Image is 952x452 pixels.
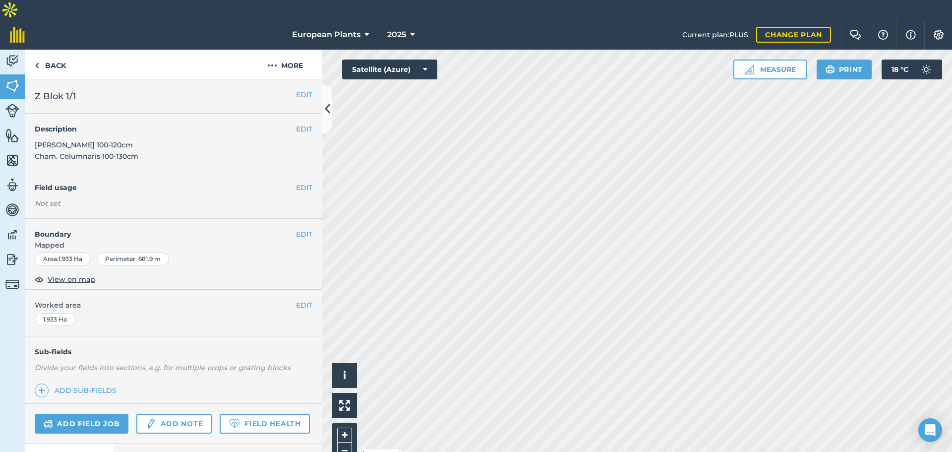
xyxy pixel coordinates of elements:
span: Current plan : PLUS [682,29,748,40]
div: Open Intercom Messenger [918,418,942,442]
img: Two speech bubbles overlapping with the left bubble in the forefront [849,30,861,40]
button: Print [817,60,872,79]
img: svg+xml;base64,PD94bWwgdmVyc2lvbj0iMS4wIiBlbmNvZGluZz0idXRmLTgiPz4KPCEtLSBHZW5lcmF0b3I6IEFkb2JlIE... [44,418,53,430]
h4: Description [35,124,312,134]
img: svg+xml;base64,PHN2ZyB4bWxucz0iaHR0cDovL3d3dy53My5vcmcvMjAwMC9zdmciIHdpZHRoPSIxOSIgaGVpZ2h0PSIyNC... [826,64,835,75]
a: Back [25,50,76,79]
img: svg+xml;base64,PD94bWwgdmVyc2lvbj0iMS4wIiBlbmNvZGluZz0idXRmLTgiPz4KPCEtLSBHZW5lcmF0b3I6IEFkb2JlIE... [145,418,156,430]
span: 2025 [387,29,406,41]
button: 18 °C [882,60,942,79]
a: Change plan [756,27,831,43]
div: 1.933 Ha [35,313,75,326]
img: svg+xml;base64,PD94bWwgdmVyc2lvbj0iMS4wIiBlbmNvZGluZz0idXRmLTgiPz4KPCEtLSBHZW5lcmF0b3I6IEFkb2JlIE... [5,227,19,242]
img: Four arrows, one pointing top left, one top right, one bottom right and the last bottom left [339,400,350,411]
img: svg+xml;base64,PD94bWwgdmVyc2lvbj0iMS4wIiBlbmNvZGluZz0idXRmLTgiPz4KPCEtLSBHZW5lcmF0b3I6IEFkb2JlIE... [5,54,19,68]
span: Mapped [25,240,322,251]
img: svg+xml;base64,PD94bWwgdmVyc2lvbj0iMS4wIiBlbmNvZGluZz0idXRmLTgiPz4KPCEtLSBHZW5lcmF0b3I6IEFkb2JlIE... [5,277,19,291]
a: Field Health [220,414,309,434]
img: svg+xml;base64,PD94bWwgdmVyc2lvbj0iMS4wIiBlbmNvZGluZz0idXRmLTgiPz4KPCEtLSBHZW5lcmF0b3I6IEFkb2JlIE... [5,252,19,267]
a: Add note [136,414,212,434]
img: svg+xml;base64,PD94bWwgdmVyc2lvbj0iMS4wIiBlbmNvZGluZz0idXRmLTgiPz4KPCEtLSBHZW5lcmF0b3I6IEFkb2JlIE... [916,60,936,79]
a: Add sub-fields [35,384,120,397]
div: Not set [35,198,312,208]
img: svg+xml;base64,PD94bWwgdmVyc2lvbj0iMS4wIiBlbmNvZGluZz0idXRmLTgiPz4KPCEtLSBHZW5lcmF0b3I6IEFkb2JlIE... [5,202,19,217]
span: View on map [48,274,95,285]
div: Area : 1.933 Ha [35,253,91,265]
button: EDIT [296,124,312,134]
img: svg+xml;base64,PHN2ZyB4bWxucz0iaHR0cDovL3d3dy53My5vcmcvMjAwMC9zdmciIHdpZHRoPSIxOCIgaGVpZ2h0PSIyNC... [35,273,44,285]
img: A cog icon [933,30,945,40]
button: Satellite (Azure) [342,60,437,79]
h4: Boundary [25,219,296,240]
button: EDIT [296,229,312,240]
span: Z Blok 1/1 [35,89,76,103]
div: Perimeter : 681.9 m [97,253,169,265]
img: Ruler icon [744,65,754,74]
button: EDIT [296,89,312,100]
img: svg+xml;base64,PHN2ZyB4bWxucz0iaHR0cDovL3d3dy53My5vcmcvMjAwMC9zdmciIHdpZHRoPSI5IiBoZWlnaHQ9IjI0Ii... [35,60,39,71]
span: 18 ° C [892,60,908,79]
button: EDIT [296,300,312,311]
img: svg+xml;base64,PHN2ZyB4bWxucz0iaHR0cDovL3d3dy53My5vcmcvMjAwMC9zdmciIHdpZHRoPSI1NiIgaGVpZ2h0PSI2MC... [5,128,19,143]
button: 2025 [383,20,419,50]
span: [PERSON_NAME] 100-120cm Cham. Columnaris 100-130cm [35,140,138,160]
img: fieldmargin Logo [10,27,25,43]
em: Divide your fields into sections, e.g. for multiple crops or grazing blocks [35,363,291,372]
h4: Field usage [35,182,296,193]
span: Worked area [35,300,312,311]
span: i [343,369,346,382]
a: Add field job [35,414,128,434]
img: svg+xml;base64,PHN2ZyB4bWxucz0iaHR0cDovL3d3dy53My5vcmcvMjAwMC9zdmciIHdpZHRoPSIxNyIgaGVpZ2h0PSIxNy... [906,29,916,41]
img: A question mark icon [877,30,889,40]
span: European Plants [292,29,360,41]
button: View on map [35,273,95,285]
button: i [332,363,357,388]
img: svg+xml;base64,PHN2ZyB4bWxucz0iaHR0cDovL3d3dy53My5vcmcvMjAwMC9zdmciIHdpZHRoPSI1NiIgaGVpZ2h0PSI2MC... [5,78,19,93]
h4: Sub-fields [25,346,322,357]
button: EDIT [296,182,312,193]
img: svg+xml;base64,PHN2ZyB4bWxucz0iaHR0cDovL3d3dy53My5vcmcvMjAwMC9zdmciIHdpZHRoPSIxNCIgaGVpZ2h0PSIyNC... [38,385,45,396]
button: + [337,428,352,443]
img: svg+xml;base64,PHN2ZyB4bWxucz0iaHR0cDovL3d3dy53My5vcmcvMjAwMC9zdmciIHdpZHRoPSI1NiIgaGVpZ2h0PSI2MC... [5,153,19,168]
img: svg+xml;base64,PD94bWwgdmVyc2lvbj0iMS4wIiBlbmNvZGluZz0idXRmLTgiPz4KPCEtLSBHZW5lcmF0b3I6IEFkb2JlIE... [5,178,19,193]
img: svg+xml;base64,PHN2ZyB4bWxucz0iaHR0cDovL3d3dy53My5vcmcvMjAwMC9zdmciIHdpZHRoPSIyMCIgaGVpZ2h0PSIyNC... [267,60,277,71]
button: European Plants [288,20,373,50]
img: svg+xml;base64,PD94bWwgdmVyc2lvbj0iMS4wIiBlbmNvZGluZz0idXRmLTgiPz4KPCEtLSBHZW5lcmF0b3I6IEFkb2JlIE... [5,104,19,118]
button: More [248,50,322,79]
button: Measure [733,60,807,79]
